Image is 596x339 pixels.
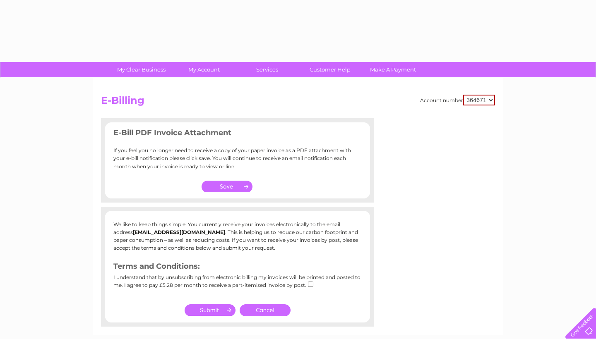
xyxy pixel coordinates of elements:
[107,62,175,77] a: My Clear Business
[113,220,362,252] p: We like to keep things simple. You currently receive your invoices electronically to the email ad...
[113,275,362,294] div: I understand that by unsubscribing from electronic billing my invoices will be printed and posted...
[185,304,236,316] input: Submit
[170,62,238,77] a: My Account
[133,229,225,235] b: [EMAIL_ADDRESS][DOMAIN_NAME]
[233,62,301,77] a: Services
[359,62,427,77] a: Make A Payment
[113,260,362,275] h3: Terms and Conditions:
[240,304,291,316] a: Cancel
[101,95,495,110] h2: E-Billing
[113,127,362,141] h3: E-Bill PDF Invoice Attachment
[296,62,364,77] a: Customer Help
[113,146,362,170] p: If you feel you no longer need to receive a copy of your paper invoice as a PDF attachment with y...
[420,95,495,105] div: Account number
